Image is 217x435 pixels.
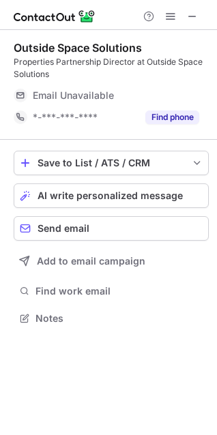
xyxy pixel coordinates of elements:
[14,183,209,208] button: AI write personalized message
[14,309,209,328] button: Notes
[38,223,89,234] span: Send email
[14,56,209,80] div: Properties Partnership Director at Outside Space Solutions
[38,157,185,168] div: Save to List / ATS / CRM
[38,190,183,201] span: AI write personalized message
[37,256,145,267] span: Add to email campaign
[14,41,142,55] div: Outside Space Solutions
[14,249,209,273] button: Add to email campaign
[14,282,209,301] button: Find work email
[35,285,203,297] span: Find work email
[14,8,96,25] img: ContactOut v5.3.10
[14,216,209,241] button: Send email
[35,312,203,325] span: Notes
[14,151,209,175] button: save-profile-one-click
[145,110,199,124] button: Reveal Button
[33,89,114,102] span: Email Unavailable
